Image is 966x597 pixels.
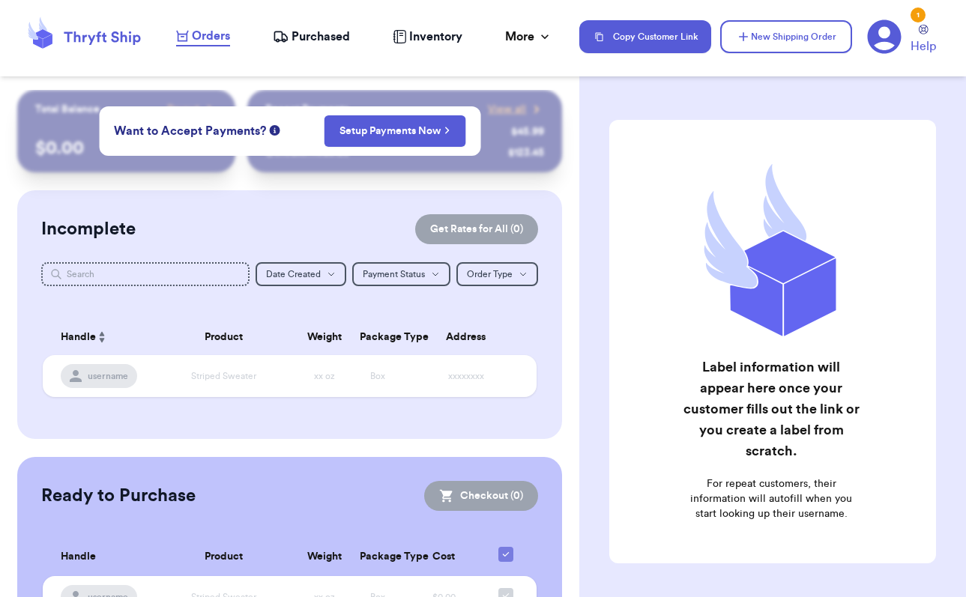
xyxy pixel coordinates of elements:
[911,7,926,22] div: 1
[911,25,936,55] a: Help
[363,270,425,279] span: Payment Status
[292,28,350,46] span: Purchased
[911,37,936,55] span: Help
[409,28,462,46] span: Inventory
[149,319,298,355] th: Product
[35,102,100,117] p: Total Balance
[298,319,351,355] th: Weight
[256,262,346,286] button: Date Created
[488,102,526,117] span: View all
[41,262,250,286] input: Search
[324,115,465,147] button: Setup Payments Now
[415,214,538,244] button: Get Rates for All (0)
[96,328,108,346] button: Sort ascending
[61,549,96,565] span: Handle
[149,538,298,576] th: Product
[508,145,544,160] div: $ 123.45
[720,20,852,53] button: New Shipping Order
[424,481,538,511] button: Checkout (0)
[266,270,321,279] span: Date Created
[35,136,217,160] p: $ 0.00
[298,538,351,576] th: Weight
[167,102,199,117] span: Payout
[505,28,552,46] div: More
[114,122,266,140] span: Want to Accept Payments?
[681,476,861,521] p: For repeat customers, their information will autofill when you start looking up their username.
[192,27,230,45] span: Orders
[41,484,196,508] h2: Ready to Purchase
[579,20,711,53] button: Copy Customer Link
[351,538,404,576] th: Package Type
[404,538,483,576] th: Cost
[393,28,462,46] a: Inventory
[265,102,348,117] p: Recent Payments
[273,28,350,46] a: Purchased
[314,372,335,381] span: xx oz
[88,370,128,382] span: username
[488,102,544,117] a: View all
[404,319,537,355] th: Address
[456,262,538,286] button: Order Type
[370,372,385,381] span: Box
[351,319,404,355] th: Package Type
[41,217,136,241] h2: Incomplete
[867,19,902,54] a: 1
[681,357,861,461] h2: Label information will appear here once your customer fills out the link or you create a label fr...
[339,124,450,139] a: Setup Payments Now
[352,262,450,286] button: Payment Status
[467,270,513,279] span: Order Type
[61,330,96,345] span: Handle
[176,27,230,46] a: Orders
[448,372,484,381] span: xxxxxxxx
[167,102,217,117] a: Payout
[511,124,544,139] div: $ 45.99
[191,372,256,381] span: Striped Sweater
